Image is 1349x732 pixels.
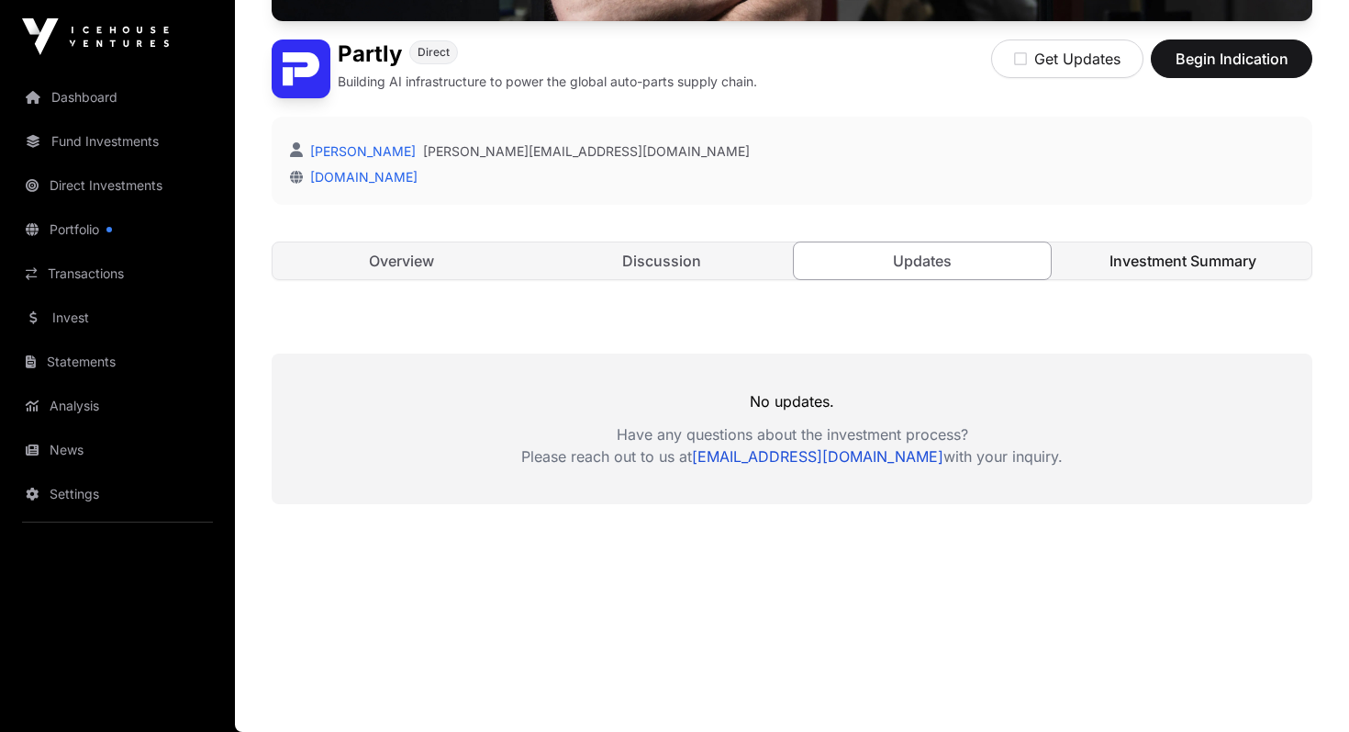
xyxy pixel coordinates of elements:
[15,298,220,338] a: Invest
[692,447,943,466] a: [EMAIL_ADDRESS][DOMAIN_NAME]
[272,423,1312,467] p: Have any questions about the investment process? Please reach out to us at with your inquiry.
[338,73,757,91] p: Building AI infrastructure to power the global auto-parts supply chain.
[15,209,220,250] a: Portfolio
[533,242,790,279] a: Discussion
[793,242,1052,280] a: Updates
[272,39,330,98] img: Partly
[303,169,418,185] a: [DOMAIN_NAME]
[273,242,530,279] a: Overview
[15,342,220,382] a: Statements
[1257,644,1349,732] iframe: Chat Widget
[15,77,220,118] a: Dashboard
[15,165,220,206] a: Direct Investments
[1174,48,1289,70] span: Begin Indication
[338,39,402,69] h1: Partly
[991,39,1143,78] button: Get Updates
[307,143,416,159] a: [PERSON_NAME]
[1151,58,1312,76] a: Begin Indication
[15,121,220,162] a: Fund Investments
[15,253,220,294] a: Transactions
[423,142,750,161] a: [PERSON_NAME][EMAIL_ADDRESS][DOMAIN_NAME]
[1054,242,1311,279] a: Investment Summary
[418,45,450,60] span: Direct
[273,242,1311,279] nav: Tabs
[15,430,220,470] a: News
[22,18,169,55] img: Icehouse Ventures Logo
[272,354,1312,504] div: No updates.
[15,474,220,514] a: Settings
[15,386,220,426] a: Analysis
[1151,39,1312,78] button: Begin Indication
